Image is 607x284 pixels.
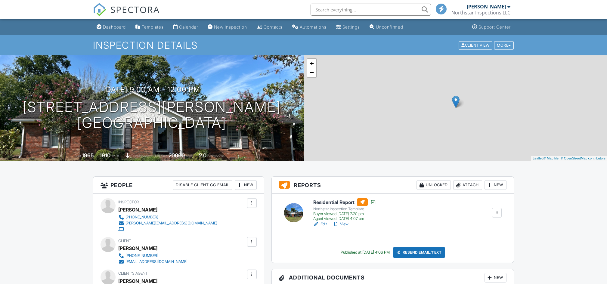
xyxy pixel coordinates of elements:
[313,207,376,211] div: Northstar Inspection Template
[459,41,492,49] div: Client View
[342,24,360,29] div: Settings
[131,154,149,158] span: crawlspace
[264,24,283,29] div: Contacts
[118,244,157,253] div: [PERSON_NAME]
[186,154,193,158] span: sq.ft.
[313,211,376,216] div: Buyer viewed [DATE] 7:20 pm
[272,177,514,194] h3: Reports
[393,247,445,258] div: Resend Email/Text
[235,180,257,190] div: New
[311,4,431,16] input: Search everything...
[125,215,158,220] div: [PHONE_NUMBER]
[23,99,281,131] h1: [STREET_ADDRESS][PERSON_NAME] [GEOGRAPHIC_DATA]
[118,200,139,204] span: Inspector
[125,259,187,264] div: [EMAIL_ADDRESS][DOMAIN_NAME]
[125,253,158,258] div: [PHONE_NUMBER]
[110,3,160,16] span: SPECTORA
[470,22,513,33] a: Support Center
[307,59,316,68] a: Zoom in
[313,198,376,206] h6: Residential Report
[205,22,249,33] a: New Inspection
[82,152,94,159] div: 1965
[533,156,543,160] a: Leaflet
[333,221,348,227] a: View
[313,216,376,221] div: Agent viewed [DATE] 4:07 pm
[313,198,376,221] a: Residential Report Northstar Inspection Template Buyer viewed [DATE] 7:20 pm Agent viewed [DATE] ...
[290,22,329,33] a: Automations (Basic)
[118,214,217,220] a: [PHONE_NUMBER]
[125,221,217,226] div: [PERSON_NAME][EMAIL_ADDRESS][DOMAIN_NAME]
[142,24,164,29] div: Templates
[367,22,406,33] a: Unconfirmed
[133,22,166,33] a: Templates
[179,24,198,29] div: Calendar
[376,24,403,29] div: Unconfirmed
[155,154,168,158] span: Lot Size
[74,154,81,158] span: Built
[485,273,506,282] div: New
[93,8,160,21] a: SPECTORA
[118,271,148,276] span: Client's Agent
[94,22,128,33] a: Dashboard
[544,156,560,160] a: © MapTiler
[467,4,506,10] div: [PERSON_NAME]
[173,180,232,190] div: Disable Client CC Email
[254,22,285,33] a: Contacts
[111,154,120,158] span: sq. ft.
[485,180,506,190] div: New
[118,259,187,265] a: [EMAIL_ADDRESS][DOMAIN_NAME]
[561,156,605,160] a: © OpenStreetMap contributors
[93,177,264,194] h3: People
[207,154,225,158] span: bathrooms
[100,152,110,159] div: 1910
[307,68,316,77] a: Zoom out
[93,40,514,51] h1: Inspection Details
[334,22,362,33] a: Settings
[478,24,511,29] div: Support Center
[118,220,217,226] a: [PERSON_NAME][EMAIL_ADDRESS][DOMAIN_NAME]
[169,152,185,159] div: 20000
[494,41,514,49] div: More
[171,22,200,33] a: Calendar
[103,85,200,94] h3: [DATE] 9:00 am - 12:00 pm
[313,221,327,227] a: Edit
[103,24,126,29] div: Dashboard
[118,205,157,214] div: [PERSON_NAME]
[458,43,494,47] a: Client View
[93,3,106,16] img: The Best Home Inspection Software - Spectora
[199,152,206,159] div: 2.0
[453,180,482,190] div: Attach
[451,10,510,16] div: Northstar Inspections LLC
[531,156,607,161] div: |
[118,253,187,259] a: [PHONE_NUMBER]
[118,239,131,243] span: Client
[341,250,390,255] div: Published at [DATE] 4:06 PM
[417,180,451,190] div: Unlocked
[300,24,327,29] div: Automations
[214,24,247,29] div: New Inspection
